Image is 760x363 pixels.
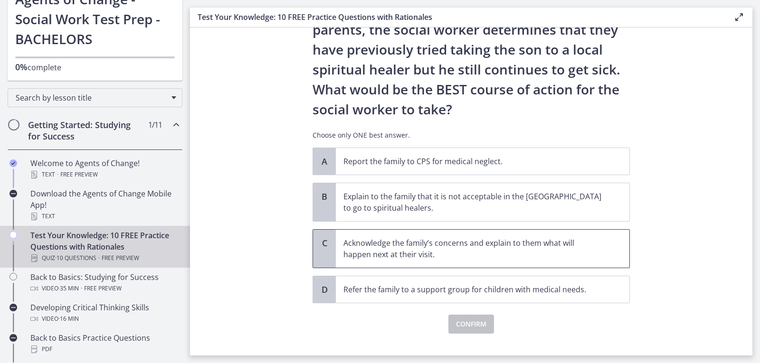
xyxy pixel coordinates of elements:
[58,283,79,294] span: · 35 min
[343,284,603,295] p: Refer the family to a support group for children with medical needs.
[8,88,182,107] div: Search by lesson title
[448,315,494,334] button: Confirm
[30,283,179,294] div: Video
[30,211,179,222] div: Text
[98,252,100,264] span: ·
[28,119,144,142] h2: Getting Started: Studying for Success
[9,159,17,167] i: Completed
[102,252,139,264] span: Free preview
[30,344,179,355] div: PDF
[81,283,82,294] span: ·
[16,93,167,103] span: Search by lesson title
[57,169,58,180] span: ·
[343,156,603,167] p: Report the family to CPS for medical neglect.
[319,284,330,295] span: D
[30,230,179,264] div: Test Your Knowledge: 10 FREE Practice Questions with Rationales
[198,11,718,23] h3: Test Your Knowledge: 10 FREE Practice Questions with Rationales
[30,332,179,355] div: Back to Basics Practice Questions
[30,271,179,294] div: Back to Basics: Studying for Success
[30,252,179,264] div: Quiz
[30,313,179,325] div: Video
[58,313,79,325] span: · 16 min
[319,156,330,167] span: A
[319,237,330,249] span: C
[30,302,179,325] div: Developing Critical Thinking Skills
[30,158,179,180] div: Welcome to Agents of Change!
[343,191,603,214] p: Explain to the family that it is not acceptable in the [GEOGRAPHIC_DATA] to go to spiritual healers.
[343,237,603,260] p: Acknowledge the family’s concerns and explain to them what will happen next at their visit.
[30,169,179,180] div: Text
[313,130,630,140] p: Choose only ONE best answer.
[30,188,179,222] div: Download the Agents of Change Mobile App!
[55,252,96,264] span: · 10 Questions
[60,169,98,180] span: Free preview
[319,191,330,202] span: B
[456,318,486,330] span: Confirm
[15,61,175,73] p: complete
[148,119,162,130] span: 1 / 11
[15,61,28,73] span: 0%
[84,283,122,294] span: Free preview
